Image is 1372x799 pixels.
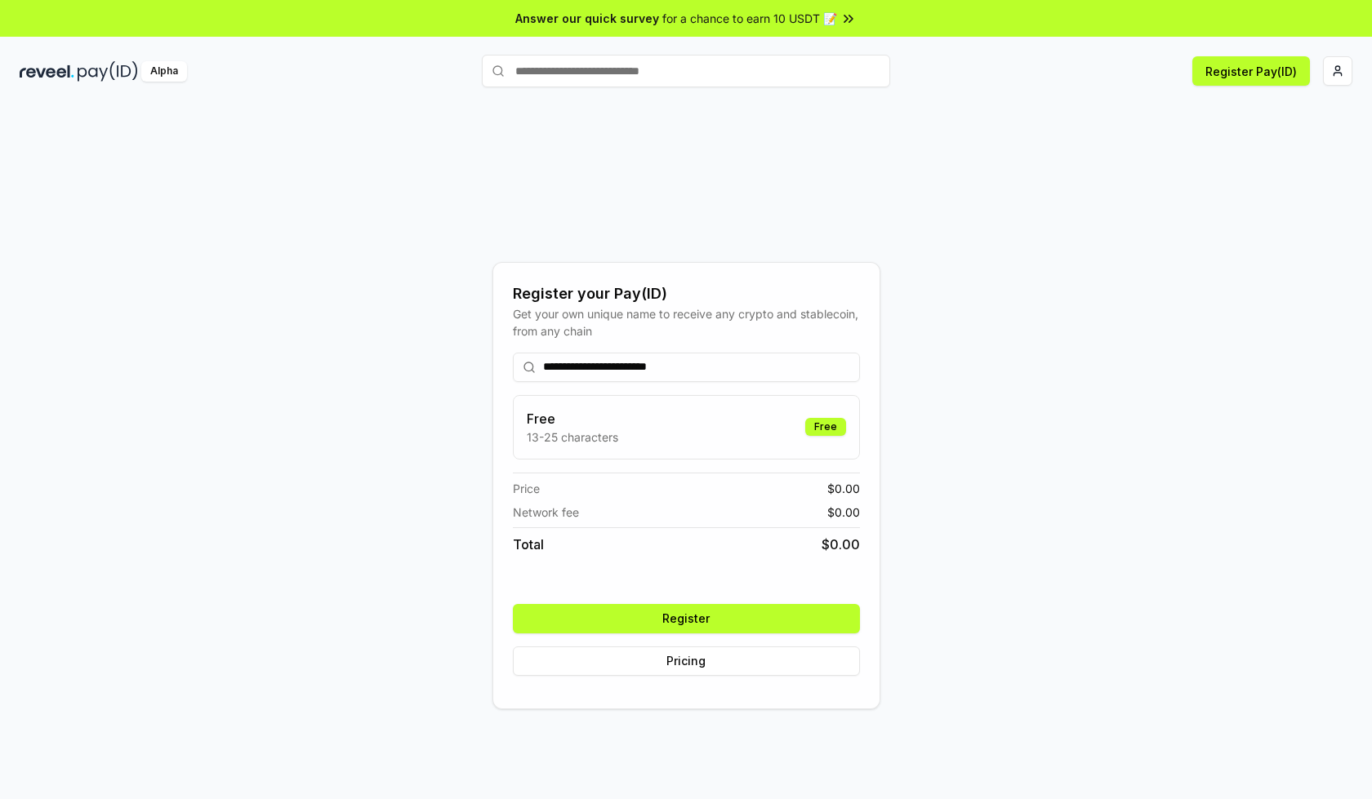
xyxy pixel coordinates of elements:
span: Total [513,535,544,554]
h3: Free [527,409,618,428]
span: $ 0.00 [822,535,860,554]
span: Answer our quick survey [515,10,659,27]
div: Register your Pay(ID) [513,282,860,305]
span: Price [513,480,540,497]
div: Get your own unique name to receive any crypto and stablecoin, from any chain [513,305,860,340]
button: Pricing [513,646,860,676]
div: Alpha [141,61,187,82]
div: Free [805,418,846,436]
button: Register [513,604,860,633]
span: $ 0.00 [827,504,860,521]
img: reveel_dark [20,61,74,82]
p: 13-25 characters [527,428,618,446]
img: pay_id [78,61,138,82]
span: $ 0.00 [827,480,860,497]
span: Network fee [513,504,579,521]
button: Register Pay(ID) [1192,56,1310,86]
span: for a chance to earn 10 USDT 📝 [662,10,837,27]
